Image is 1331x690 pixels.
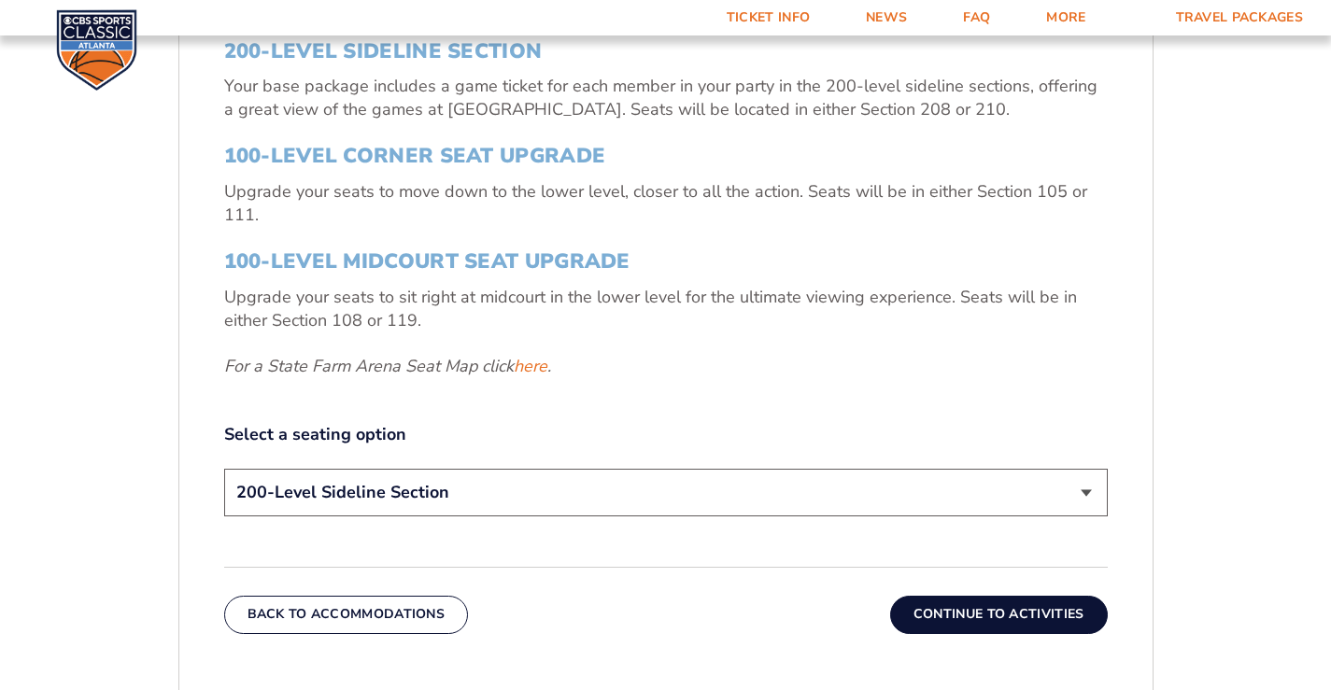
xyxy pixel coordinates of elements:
p: Upgrade your seats to move down to the lower level, closer to all the action. Seats will be in ei... [224,180,1108,227]
p: Upgrade your seats to sit right at midcourt in the lower level for the ultimate viewing experienc... [224,286,1108,332]
a: here [514,355,547,378]
button: Back To Accommodations [224,596,469,633]
h3: 100-Level Corner Seat Upgrade [224,144,1108,168]
em: For a State Farm Arena Seat Map click . [224,355,551,377]
h3: 100-Level Midcourt Seat Upgrade [224,249,1108,274]
label: Select a seating option [224,423,1108,446]
img: CBS Sports Classic [56,9,137,91]
h3: 200-Level Sideline Section [224,39,1108,63]
button: Continue To Activities [890,596,1108,633]
p: Your base package includes a game ticket for each member in your party in the 200-level sideline ... [224,75,1108,121]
